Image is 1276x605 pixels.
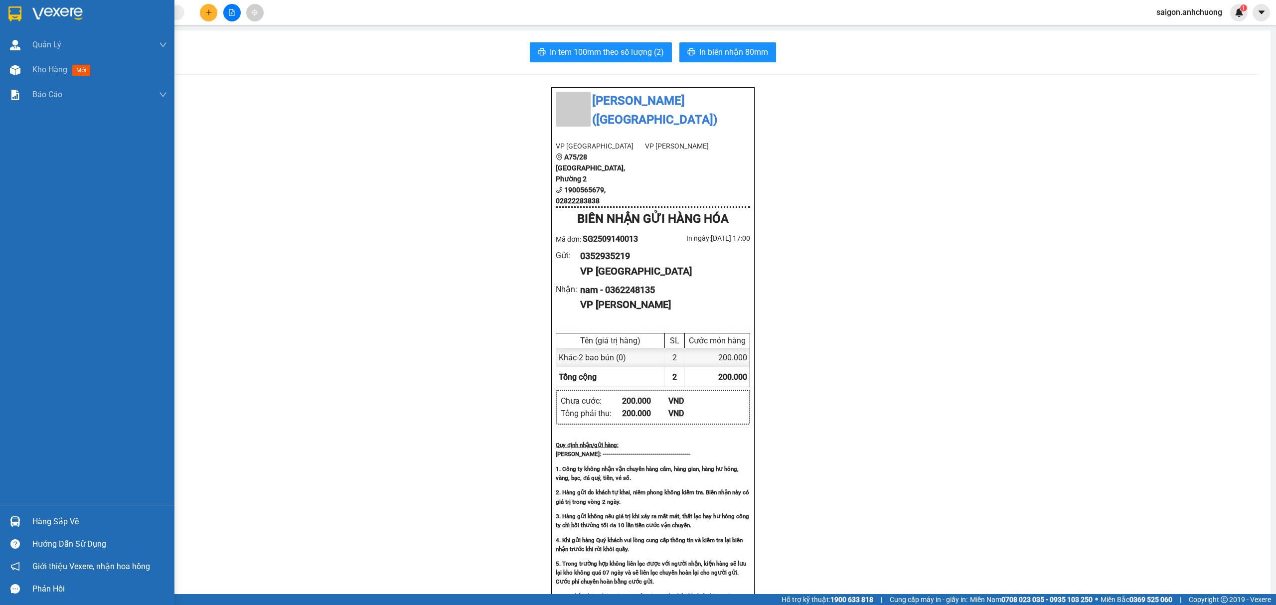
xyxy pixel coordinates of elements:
button: printerIn tem 100mm theo số lượng (2) [530,42,672,62]
div: SL [667,336,682,345]
li: VP [GEOGRAPHIC_DATA] [556,141,645,151]
div: In ngày: [DATE] 17:00 [653,233,750,244]
span: In biên nhận 80mm [699,46,768,58]
span: 1 [1242,4,1245,11]
img: warehouse-icon [10,40,20,50]
span: Cung cấp máy in - giấy in: [890,594,967,605]
span: ⚪️ [1095,598,1098,602]
div: VP [GEOGRAPHIC_DATA] [580,264,742,279]
span: plus [205,9,212,16]
div: VP [PERSON_NAME] [580,297,742,312]
div: VND [668,407,715,420]
strong: 0369 525 060 [1129,596,1172,604]
button: file-add [223,4,241,21]
span: Khác - 2 bao bún (0) [559,353,626,362]
div: Gửi : [556,249,580,262]
div: Mã đơn: [556,233,653,245]
span: In tem 100mm theo số lượng (2) [550,46,664,58]
span: down [159,91,167,99]
div: Nhận : [556,283,580,296]
img: warehouse-icon [10,65,20,75]
span: mới [72,65,90,76]
div: Chưa cước : [561,395,622,407]
div: nam - 0362248135 [580,283,742,297]
span: Báo cáo [32,88,62,101]
img: solution-icon [10,90,20,100]
div: VND [668,395,715,407]
li: VP [PERSON_NAME] [645,141,734,151]
strong: 5. Trong trường hợp không liên lạc được với người nhận, kiện hàng sẽ lưu lại kho không quá 07 ngà... [556,560,746,585]
div: Tổng phải thu : [561,407,622,420]
div: 0352935219 [580,249,742,263]
li: [PERSON_NAME] ([GEOGRAPHIC_DATA]) [556,92,750,129]
button: plus [200,4,217,21]
img: icon-new-feature [1235,8,1244,17]
strong: 6. Tin nhắn thông báo sẽ được gửi đến người nhận khi kiện hàng đến nơi. [556,593,744,600]
span: Miền Bắc [1101,594,1172,605]
span: message [10,584,20,594]
b: A75/28 [GEOGRAPHIC_DATA], Phường 2 [556,153,625,183]
img: logo-vxr [8,6,21,21]
span: printer [687,48,695,57]
strong: 3. Hàng gửi không nêu giá trị khi xảy ra mất mát, thất lạc hay hư hỏng công ty chỉ bồi thường tối... [556,513,749,529]
span: question-circle [10,539,20,549]
span: Quản Lý [32,38,61,51]
strong: 1. Công ty không nhận vận chuyển hàng cấm, hàng gian, hàng hư hỏng, vàng, bạc, đá quý, tiền, vé số. [556,465,739,481]
span: down [159,41,167,49]
div: 200.000 [622,395,668,407]
div: Hướng dẫn sử dụng [32,537,167,552]
strong: [PERSON_NAME]: -------------------------------------------- [556,451,690,457]
b: 1900565679, 02822283838 [556,186,606,205]
span: phone [556,186,563,193]
span: saigon.anhchuong [1148,6,1230,18]
div: Tên (giá trị hàng) [559,336,662,345]
span: Tổng cộng [559,372,597,382]
span: SG2509140013 [583,234,638,244]
span: Miền Nam [970,594,1093,605]
span: aim [251,9,258,16]
div: 2 [665,348,685,367]
img: warehouse-icon [10,516,20,527]
div: Phản hồi [32,582,167,597]
div: Hàng sắp về [32,514,167,529]
span: Kho hàng [32,65,67,74]
div: 200.000 [622,407,668,420]
div: Cước món hàng [687,336,747,345]
strong: 4. Khi gửi hàng Quý khách vui lòng cung cấp thông tin và kiểm tra lại biên nhận trước khi rời khỏ... [556,537,743,553]
span: environment [556,153,563,160]
span: | [881,594,882,605]
span: Hỗ trợ kỹ thuật: [782,594,873,605]
div: BIÊN NHẬN GỬI HÀNG HÓA [556,210,750,229]
strong: 1900 633 818 [830,596,873,604]
span: | [1180,594,1181,605]
button: printerIn biên nhận 80mm [679,42,776,62]
span: 200.000 [718,372,747,382]
span: printer [538,48,546,57]
div: Quy định nhận/gửi hàng : [556,441,750,450]
sup: 1 [1240,4,1247,11]
span: 2 [672,372,677,382]
span: copyright [1221,596,1228,603]
span: notification [10,562,20,571]
span: caret-down [1257,8,1266,17]
strong: 0708 023 035 - 0935 103 250 [1001,596,1093,604]
span: file-add [228,9,235,16]
span: Giới thiệu Vexere, nhận hoa hồng [32,560,150,573]
div: 200.000 [685,348,750,367]
button: caret-down [1253,4,1270,21]
strong: 2. Hàng gửi do khách tự khai, niêm phong không kiểm tra. Biên nhận này có giá trị trong vòng 2 ngày. [556,489,749,505]
button: aim [246,4,264,21]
